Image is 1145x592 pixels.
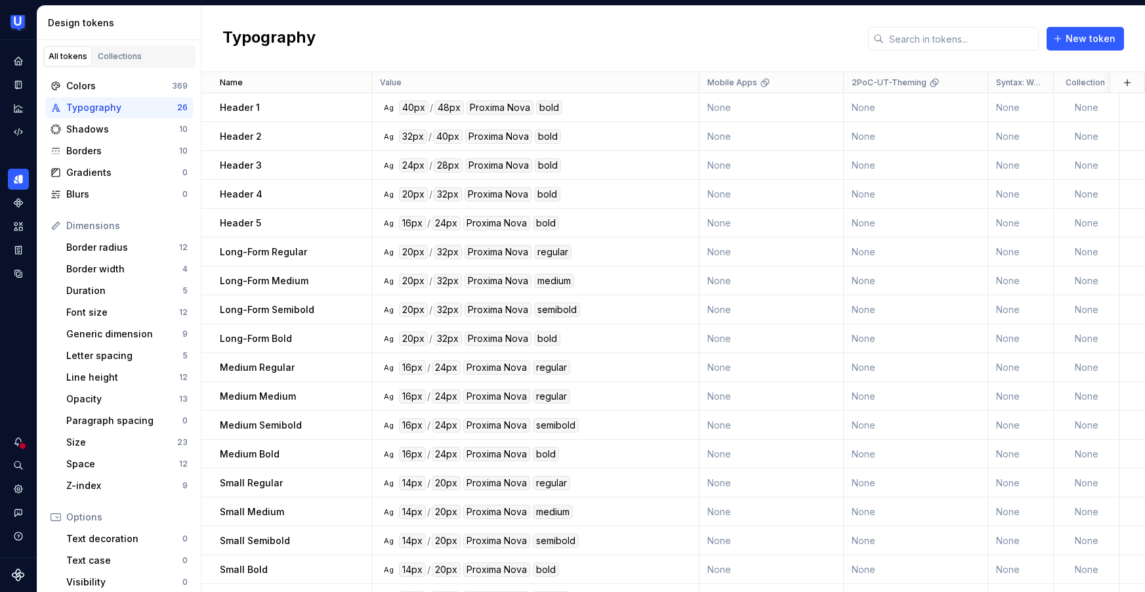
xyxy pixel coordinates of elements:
div: Dimensions [66,219,188,232]
div: 24px [432,360,461,375]
td: None [1054,353,1119,382]
div: bold [536,100,562,115]
a: Font size12 [61,302,193,323]
div: 12 [179,242,188,253]
div: 16px [399,360,426,375]
a: Shadows10 [45,119,193,140]
div: 13 [179,394,188,404]
td: None [844,382,988,411]
div: Paragraph spacing [66,414,182,427]
div: / [427,505,430,519]
div: 26 [177,102,188,113]
div: 24px [432,389,461,404]
td: None [699,469,844,497]
input: Search in tokens... [884,27,1039,51]
td: None [988,122,1054,151]
p: Collection [1066,77,1105,88]
div: Ag [383,102,394,113]
div: Proxima Nova [465,331,531,346]
div: Duration [66,284,182,297]
div: bold [533,216,559,230]
td: None [844,180,988,209]
div: 32px [399,129,427,144]
div: 4 [182,264,188,274]
td: None [844,238,988,266]
div: Data sources [8,263,29,284]
div: Design tokens [48,16,196,30]
div: 32px [434,331,462,346]
div: Ag [383,420,394,431]
p: Small Semibold [220,534,290,547]
p: Header 2 [220,130,262,143]
td: None [699,93,844,122]
a: Gradients0 [45,162,193,183]
div: Generic dimension [66,328,182,341]
h2: Typography [222,27,316,51]
button: Contact support [8,502,29,523]
div: 12 [179,372,188,383]
div: / [429,245,432,259]
div: 24px [432,447,461,461]
div: Proxima Nova [463,476,530,490]
a: Home [8,51,29,72]
div: bold [534,331,560,346]
a: Components [8,192,29,213]
div: / [430,100,433,115]
div: 10 [179,124,188,135]
a: Border radius12 [61,237,193,258]
div: 16px [399,418,426,433]
p: Long-Form Medium [220,274,308,287]
a: Blurs0 [45,184,193,205]
div: / [429,303,432,317]
a: Border width4 [61,259,193,280]
div: Design tokens [8,169,29,190]
p: Mobile Apps [707,77,757,88]
td: None [1054,382,1119,411]
div: bold [535,129,561,144]
div: semibold [533,418,579,433]
td: None [1054,324,1119,353]
div: 5 [182,350,188,361]
td: None [1054,238,1119,266]
div: 9 [182,329,188,339]
p: Long-Form Regular [220,245,307,259]
div: 20px [399,303,428,317]
p: Long-Form Bold [220,332,292,345]
div: 0 [182,167,188,178]
div: 32px [434,303,462,317]
div: Documentation [8,74,29,95]
div: Ag [383,333,394,344]
p: Header 1 [220,101,260,114]
td: None [699,266,844,295]
div: Proxima Nova [463,505,530,519]
div: Proxima Nova [463,562,530,577]
div: 10 [179,146,188,156]
button: Search ⌘K [8,455,29,476]
svg: Supernova Logo [12,568,25,581]
td: None [844,209,988,238]
p: Small Regular [220,476,283,490]
p: Medium Semibold [220,419,302,432]
div: bold [535,158,561,173]
div: medium [533,505,573,519]
div: 0 [182,189,188,200]
div: Shadows [66,123,179,136]
div: Proxima Nova [463,418,530,433]
td: None [988,209,1054,238]
div: Gradients [66,166,182,179]
td: None [699,180,844,209]
button: New token [1047,27,1124,51]
td: None [988,180,1054,209]
a: Analytics [8,98,29,119]
div: Notifications [8,431,29,452]
td: None [1054,555,1119,584]
td: None [844,497,988,526]
div: 24px [399,158,428,173]
div: / [427,389,430,404]
td: None [988,497,1054,526]
div: Ag [383,218,394,228]
div: Visibility [66,576,182,589]
div: Proxima Nova [465,274,531,288]
div: Proxima Nova [465,158,532,173]
div: 0 [182,555,188,566]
